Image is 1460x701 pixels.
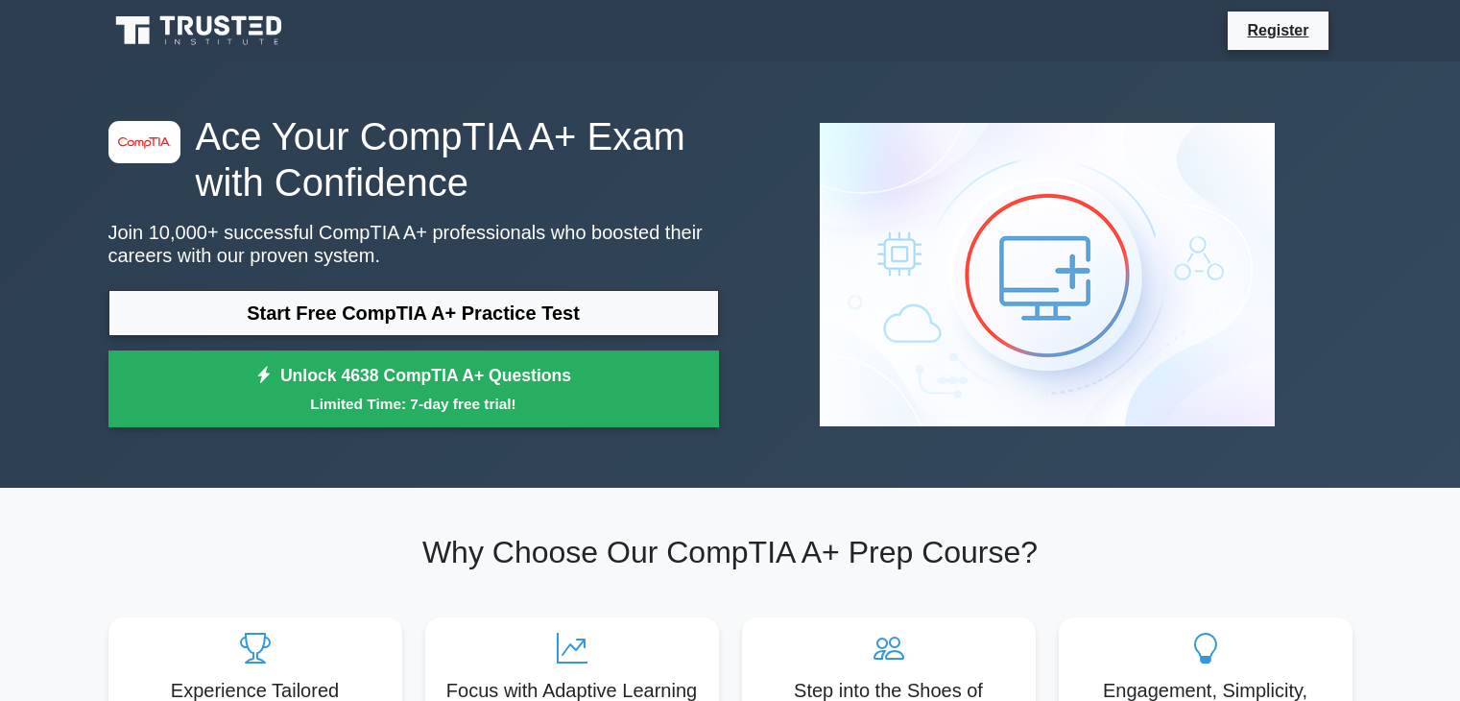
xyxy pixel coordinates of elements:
[108,290,719,336] a: Start Free CompTIA A+ Practice Test
[132,393,695,415] small: Limited Time: 7-day free trial!
[108,113,719,205] h1: Ace Your CompTIA A+ Exam with Confidence
[108,534,1352,570] h2: Why Choose Our CompTIA A+ Prep Course?
[804,108,1290,442] img: CompTIA A+ Preview
[108,221,719,267] p: Join 10,000+ successful CompTIA A+ professionals who boosted their careers with our proven system.
[108,350,719,427] a: Unlock 4638 CompTIA A+ QuestionsLimited Time: 7-day free trial!
[1235,18,1320,42] a: Register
